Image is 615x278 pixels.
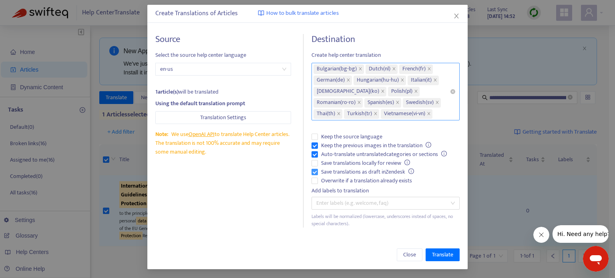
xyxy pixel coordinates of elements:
span: close [433,78,437,83]
span: Auto-translate untranslated categories or sections [318,150,450,159]
a: OpenAI API [189,130,215,139]
span: Thai ( th ) [317,109,335,119]
span: close-circle [450,89,455,94]
span: Save translations as draft in Zendesk [318,168,417,176]
span: info-circle [441,151,447,156]
div: Add labels to translation [312,186,460,195]
div: will be translated [155,88,291,96]
span: close [414,89,418,94]
iframe: メッセージングウィンドウを開くボタン [583,246,609,272]
span: Dutch ( nl ) [369,64,390,74]
a: How to bulk translate articles [258,9,339,18]
iframe: 会社からのメッセージ [553,225,609,243]
span: German ( de ) [317,76,345,85]
iframe: メッセージを閉じる [533,227,549,243]
span: Turkish ( tr ) [347,109,372,119]
span: info-circle [426,142,431,148]
span: Translate [432,250,453,259]
span: info-circle [404,160,410,165]
span: Romanian ( ro-ro ) [317,98,356,108]
span: French ( fr ) [402,64,426,74]
span: Keep the source language [318,132,386,141]
span: close [427,67,431,72]
span: Close [403,250,416,259]
h4: Source [155,34,291,45]
span: Italian ( it ) [411,76,432,85]
span: close [435,100,439,105]
div: We use to translate Help Center articles. The translation is not 100% accurate and may require so... [155,130,291,156]
span: close [381,89,385,94]
span: Hi. Need any help? [5,6,58,12]
span: close [374,112,378,116]
button: Translate [426,248,460,261]
span: close [400,78,404,83]
h4: Destination [312,34,460,45]
span: How to bulk translate articles [266,9,339,18]
div: Create Translations of Articles [155,9,460,18]
span: close [396,100,400,105]
button: Close [397,248,422,261]
span: [DEMOGRAPHIC_DATA] ( ko ) [317,87,379,96]
span: close [346,78,350,83]
span: Spanish ( es ) [368,98,394,108]
span: close [427,112,431,116]
span: close [358,67,362,72]
span: close [357,100,361,105]
strong: 1 article(s) [155,87,179,96]
span: Hungarian ( hu-hu ) [357,76,399,85]
span: Swedish ( sv ) [406,98,434,108]
span: Keep the previous images in the translation [318,141,434,150]
button: Close [452,12,461,20]
span: close [453,13,460,19]
img: image-link [258,10,264,16]
span: Vietnamese ( vi-vn ) [384,109,425,119]
span: Bulgarian ( bg-bg ) [317,64,357,74]
span: Create help center translation [312,51,460,60]
button: Translation Settings [155,111,291,124]
span: Note: [155,130,168,139]
span: close [392,67,396,72]
span: close [337,112,341,116]
span: Overwrite if a translation already exists [318,176,415,185]
div: Labels will be normalized (lowercase, underscores instead of spaces, no special characters). [312,213,460,228]
span: Polish ( pl ) [391,87,412,96]
span: en-us [160,63,286,75]
span: Translation Settings [200,113,246,122]
div: Using the default translation prompt [155,99,291,108]
span: info-circle [408,168,414,174]
span: Save translations locally for review [318,159,413,168]
span: Select the source help center language [155,51,291,60]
